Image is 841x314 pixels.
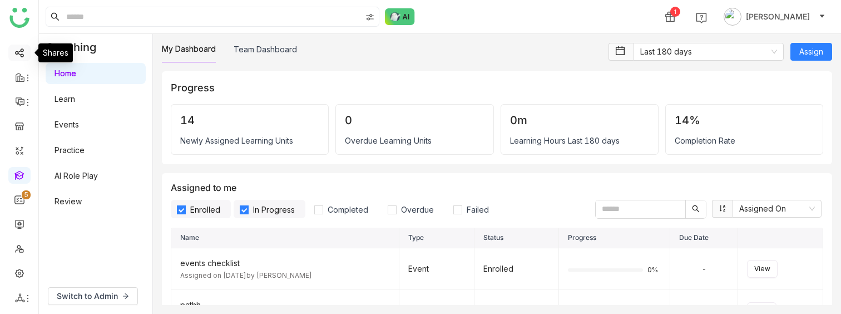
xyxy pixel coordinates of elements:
div: Newly Assigned Learning Units [180,136,319,145]
div: Coaching [39,34,113,61]
button: Switch to Admin [48,287,138,305]
th: Progress [559,228,670,248]
div: 0 [345,114,484,127]
span: Completed [323,205,373,214]
img: ask-buddy-normal.svg [385,8,415,25]
a: Home [55,68,76,78]
span: [PERSON_NAME] [746,11,810,23]
a: Practice [55,145,85,155]
img: avatar [724,8,741,26]
div: pathh [180,299,390,311]
a: AI Role Play [55,171,98,180]
div: Assigned to me [171,182,823,219]
p: 5 [24,189,28,200]
div: Assigned on [DATE] by [PERSON_NAME] [180,271,390,281]
button: [PERSON_NAME] [721,8,828,26]
div: Progress [171,80,823,95]
img: search-type.svg [365,13,374,22]
td: - [670,248,738,291]
span: View [754,264,770,274]
span: Overdue [397,205,438,214]
a: Team Dashboard [234,45,297,54]
span: Failed [462,205,493,214]
div: 1 [670,7,680,17]
th: Type [399,228,474,248]
th: Status [474,228,560,248]
a: My Dashboard [162,44,216,53]
a: Events [55,120,79,129]
a: Learn [55,94,75,104]
button: View [747,260,778,278]
button: Assign [790,43,832,61]
div: Enrolled [483,263,550,275]
div: Completion Rate [675,136,814,145]
img: logo [9,8,29,28]
span: Switch to Admin [57,290,118,302]
div: Event [408,263,464,275]
span: Assign [799,46,823,58]
span: 0% [647,267,661,273]
div: 14 [180,114,319,127]
img: help.svg [696,12,707,23]
nz-select-item: Last 180 days [640,43,777,60]
th: Name [171,228,399,248]
div: Learning Hours Last 180 days [510,136,649,145]
div: Overdue Learning Units [345,136,484,145]
div: Shares [38,43,73,62]
nz-select-item: Assigned On [739,200,815,217]
a: Review [55,197,82,206]
th: Due Date [670,228,738,248]
nz-badge-sup: 5 [22,190,31,199]
span: Enrolled [186,205,225,214]
span: In Progress [249,205,299,214]
div: 14% [675,114,814,127]
div: 0m [510,114,649,127]
div: events checklist [180,257,390,269]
